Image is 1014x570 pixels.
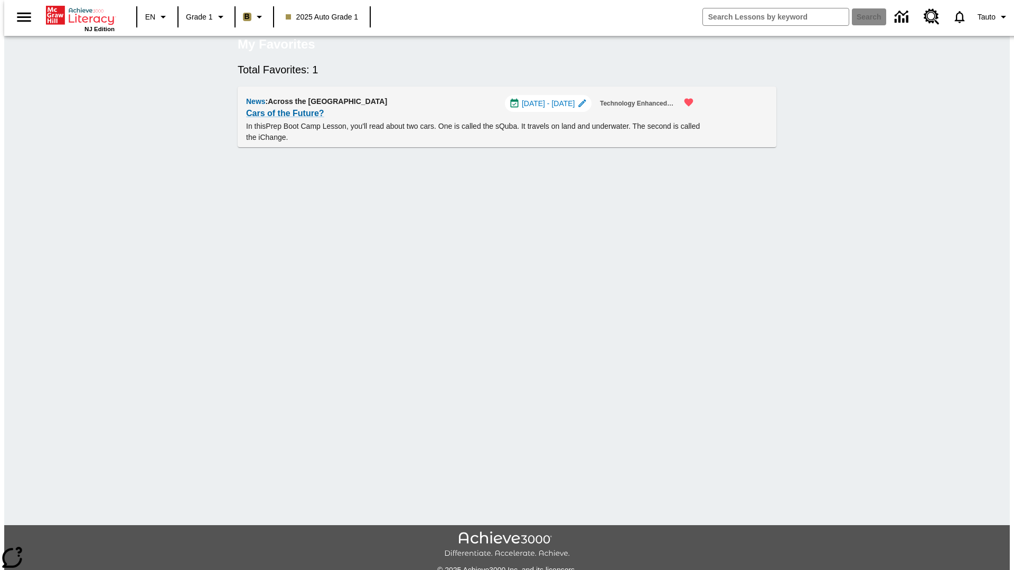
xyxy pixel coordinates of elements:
[600,98,675,109] span: Technology Enhanced Item
[973,7,1014,26] button: Profile/Settings
[703,8,849,25] input: search field
[245,10,250,23] span: B
[246,122,700,141] testabrev: Prep Boot Camp Lesson, you'll read about two cars. One is called the sQuba. It travels on land an...
[596,95,679,112] button: Technology Enhanced Item
[140,7,174,26] button: Language: EN, Select a language
[145,12,155,23] span: EN
[246,106,324,121] a: Cars of the Future?
[888,3,917,32] a: Data Center
[677,91,700,114] button: Remove from Favorites
[186,12,213,23] span: Grade 1
[238,61,776,78] h6: Total Favorites: 1
[505,95,591,112] div: Jul 01 - Aug 01 Choose Dates
[286,12,359,23] span: 2025 Auto Grade 1
[917,3,946,31] a: Resource Center, Will open in new tab
[946,3,973,31] a: Notifications
[246,97,266,106] span: News
[444,531,570,558] img: Achieve3000 Differentiate Accelerate Achieve
[522,98,575,109] span: [DATE] - [DATE]
[238,36,315,53] h5: My Favorites
[84,26,115,32] span: NJ Edition
[239,7,270,26] button: Boost Class color is light brown. Change class color
[978,12,996,23] span: Tauto
[182,7,231,26] button: Grade: Grade 1, Select a grade
[266,97,388,106] span: : Across the [GEOGRAPHIC_DATA]
[246,121,700,143] p: In this
[46,4,115,32] div: Home
[8,2,40,33] button: Open side menu
[46,5,115,26] a: Home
